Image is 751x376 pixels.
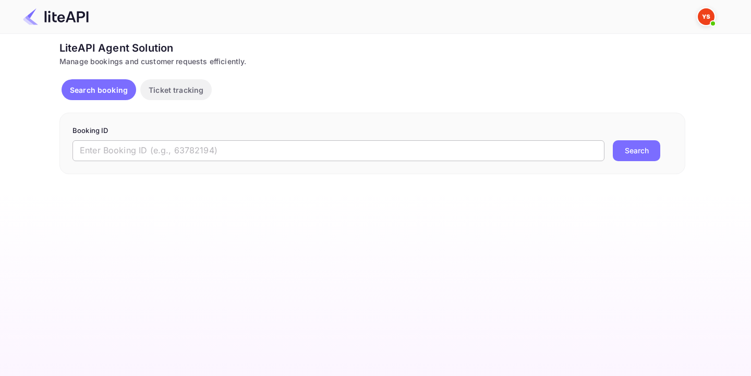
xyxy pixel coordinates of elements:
[72,140,604,161] input: Enter Booking ID (e.g., 63782194)
[149,84,203,95] p: Ticket tracking
[698,8,714,25] img: Yandex Support
[59,40,685,56] div: LiteAPI Agent Solution
[59,56,685,67] div: Manage bookings and customer requests efficiently.
[70,84,128,95] p: Search booking
[23,8,89,25] img: LiteAPI Logo
[613,140,660,161] button: Search
[72,126,672,136] p: Booking ID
